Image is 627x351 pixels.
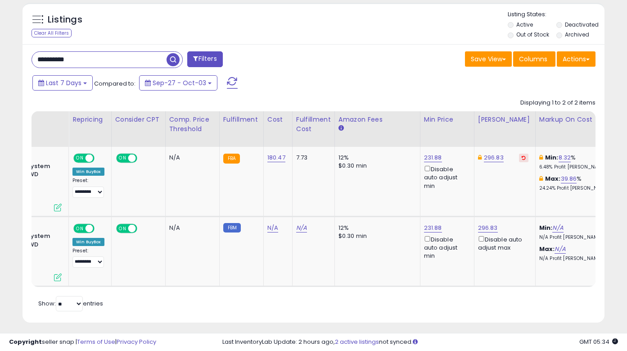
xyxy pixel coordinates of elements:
a: 2 active listings [335,337,379,346]
span: OFF [93,155,108,162]
span: Show: entries [38,299,103,308]
a: 296.83 [478,223,498,232]
p: Listing States: [508,10,604,19]
div: Preset: [72,248,104,268]
label: Out of Stock [516,31,549,38]
div: Markup on Cost [539,115,617,124]
div: Cost [267,115,289,124]
div: $0.30 min [338,162,413,170]
div: Win BuyBox [72,238,104,246]
a: 180.47 [267,153,285,162]
a: Terms of Use [77,337,115,346]
a: 231.88 [424,153,442,162]
span: OFF [135,224,150,232]
small: FBM [223,223,241,232]
a: 296.83 [484,153,504,162]
div: % [539,175,614,191]
label: Deactivated [565,21,599,28]
a: Privacy Policy [117,337,156,346]
div: % [539,154,614,170]
span: Sep-27 - Oct-03 [153,78,206,87]
div: Amazon Fees [338,115,416,124]
span: ON [117,224,128,232]
a: 8.32 [559,153,571,162]
a: N/A [267,223,278,232]
a: N/A [552,223,563,232]
div: 12% [338,224,413,232]
div: seller snap | | [9,338,156,346]
span: ON [74,155,86,162]
span: Columns [519,55,547,64]
div: N/A [169,224,212,232]
small: Amazon Fees. [338,124,344,132]
button: Filters [187,51,222,67]
div: Disable auto adjust min [424,234,467,260]
div: Clear All Filters [32,29,72,37]
a: 231.88 [424,223,442,232]
span: ON [74,224,86,232]
p: N/A Profit [PERSON_NAME] [539,255,614,262]
div: Consider CPT [115,115,162,124]
strong: Copyright [9,337,42,346]
div: Fulfillment [223,115,260,124]
button: Columns [513,51,555,67]
p: 6.48% Profit [PERSON_NAME] [539,164,614,170]
div: Comp. Price Threshold [169,115,216,134]
div: Last InventoryLab Update: 2 hours ago, not synced. [222,338,618,346]
label: Archived [565,31,589,38]
div: Disable auto adjust max [478,234,528,252]
button: Sep-27 - Oct-03 [139,75,217,91]
button: Last 7 Days [32,75,93,91]
a: N/A [555,245,565,254]
span: 2025-10-11 05:34 GMT [579,337,618,346]
div: Win BuyBox [72,168,104,176]
div: $0.30 min [338,232,413,240]
b: Min: [539,223,553,232]
span: Last 7 Days [46,78,81,87]
span: ON [117,155,128,162]
a: 39.86 [561,174,577,183]
p: 24.24% Profit [PERSON_NAME] [539,185,614,191]
b: Max: [539,245,555,253]
th: The percentage added to the cost of goods (COGS) that forms the calculator for Min & Max prices. [535,111,621,147]
span: OFF [135,155,150,162]
div: Repricing [72,115,108,124]
div: Disable auto adjust min [424,164,467,190]
div: Fulfillment Cost [296,115,331,134]
label: Active [516,21,533,28]
small: FBA [223,154,240,164]
h5: Listings [48,14,82,26]
button: Save View [465,51,512,67]
div: Preset: [72,178,104,198]
b: Min: [545,153,559,162]
span: OFF [93,224,108,232]
p: N/A Profit [PERSON_NAME] [539,234,614,241]
div: Min Price [424,115,470,124]
b: Max: [545,174,561,183]
div: [PERSON_NAME] [478,115,532,124]
div: Displaying 1 to 2 of 2 items [520,99,595,107]
span: Compared to: [94,79,135,88]
div: 7.73 [296,154,328,162]
div: N/A [169,154,212,162]
div: 12% [338,154,413,162]
a: N/A [296,223,307,232]
button: Actions [557,51,595,67]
